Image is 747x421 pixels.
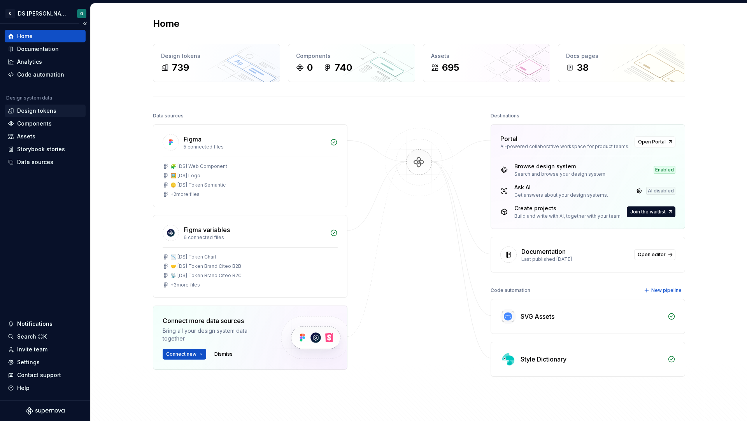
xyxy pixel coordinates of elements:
[521,312,554,321] div: SVG Assets
[170,173,200,179] div: 🖼️ [DS] Logo
[307,61,313,74] div: 0
[5,43,86,55] a: Documentation
[651,287,682,293] span: New pipeline
[18,10,68,17] div: DS [PERSON_NAME]
[335,61,352,74] div: 740
[170,182,226,188] div: 🪙 [DS] Token Semantic
[514,162,607,170] div: Browse design system
[17,58,42,66] div: Analytics
[634,249,675,260] a: Open editor
[170,263,241,269] div: 🤝 [DS] Token Brand Citeo B2B
[638,139,666,145] span: Open Portal
[627,206,675,217] button: Join the waitlist
[638,252,666,258] span: Open editor
[17,107,56,115] div: Design tokens
[630,209,666,215] span: Join the waitlist
[163,349,206,360] button: Connect new
[170,282,200,288] div: + 3 more files
[172,61,189,74] div: 739
[5,343,86,356] a: Invite team
[5,156,86,168] a: Data sources
[166,351,196,357] span: Connect new
[514,171,607,177] div: Search and browse your design system.
[153,124,347,207] a: Figma5 connected files🧩 [DS] Web Component🖼️ [DS] Logo🪙 [DS] Token Semantic+2more files
[566,52,677,60] div: Docs pages
[514,204,622,212] div: Create projects
[5,9,15,18] div: C
[442,61,459,74] div: 695
[514,183,608,191] div: Ask AI
[635,136,675,147] a: Open Portal
[646,187,675,195] div: AI disabled
[491,110,519,121] div: Destinations
[153,17,179,30] h2: Home
[170,163,227,169] div: 🧩 [DS] Web Component
[163,327,268,342] div: Bring all your design system data together.
[431,52,542,60] div: Assets
[521,355,566,364] div: Style Dictionary
[17,158,53,166] div: Data sources
[514,192,608,198] div: Get answers about your design systems.
[26,407,65,415] svg: Supernova Logo
[5,105,86,117] a: Design tokens
[491,285,530,296] div: Code automation
[5,117,86,130] a: Components
[2,5,89,22] button: CDS [PERSON_NAME]O
[423,44,550,82] a: Assets695
[17,384,30,392] div: Help
[654,166,675,174] div: Enabled
[5,369,86,381] button: Contact support
[17,145,65,153] div: Storybook stories
[5,143,86,155] a: Storybook stories
[214,351,233,357] span: Dismiss
[5,56,86,68] a: Analytics
[6,95,52,101] div: Design system data
[184,135,202,144] div: Figma
[170,254,216,260] div: 📉 [DS] Token Chart
[17,333,47,341] div: Search ⌘K
[521,256,630,262] div: Last published [DATE]
[577,61,589,74] div: 38
[17,71,64,79] div: Code automation
[161,52,272,60] div: Design tokens
[642,285,685,296] button: New pipeline
[5,30,86,42] a: Home
[153,44,280,82] a: Design tokens739
[288,44,415,82] a: Components0740
[5,330,86,343] button: Search ⌘K
[211,349,236,360] button: Dismiss
[184,234,325,241] div: 6 connected files
[5,130,86,143] a: Assets
[79,18,90,29] button: Collapse sidebar
[5,382,86,394] button: Help
[17,346,47,353] div: Invite team
[521,247,566,256] div: Documentation
[5,318,86,330] button: Notifications
[17,32,33,40] div: Home
[153,110,184,121] div: Data sources
[17,320,53,328] div: Notifications
[17,120,52,128] div: Components
[184,225,230,234] div: Figma variables
[170,191,200,197] div: + 2 more files
[500,143,630,150] div: AI-powered collaborative workspace for product teams.
[17,371,61,379] div: Contact support
[558,44,685,82] a: Docs pages38
[17,133,35,140] div: Assets
[5,68,86,81] a: Code automation
[184,144,325,150] div: 5 connected files
[500,134,517,143] div: Portal
[80,10,83,17] div: O
[153,215,347,298] a: Figma variables6 connected files📉 [DS] Token Chart🤝 [DS] Token Brand Citeo B2B📡 [DS] Token Brand ...
[17,358,40,366] div: Settings
[170,273,242,279] div: 📡 [DS] Token Brand Citeo B2C
[17,45,59,53] div: Documentation
[5,356,86,369] a: Settings
[296,52,407,60] div: Components
[514,213,622,219] div: Build and write with AI, together with your team.
[163,316,268,325] div: Connect more data sources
